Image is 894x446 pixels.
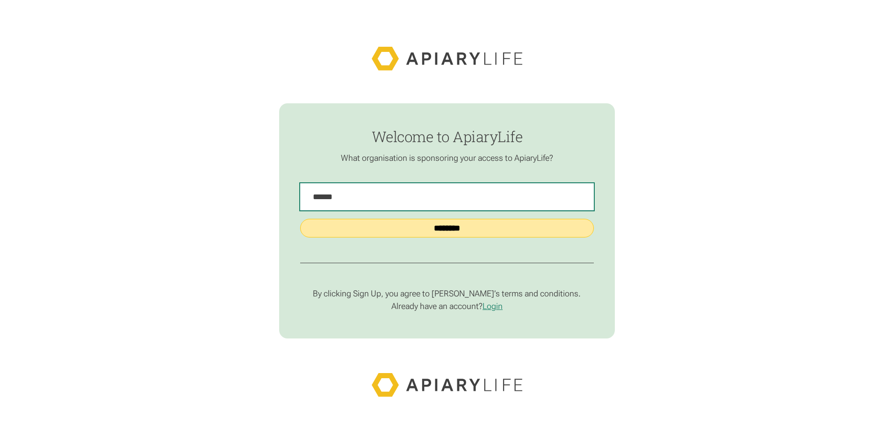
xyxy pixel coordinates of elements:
p: What organisation is sponsoring your access to ApiaryLife? [300,153,594,163]
a: Login [483,301,503,311]
p: Already have an account? [300,301,594,311]
form: find-employer [279,103,614,339]
h1: Welcome to ApiaryLife [300,129,594,145]
p: By clicking Sign Up, you agree to [PERSON_NAME]’s terms and conditions. [300,288,594,299]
